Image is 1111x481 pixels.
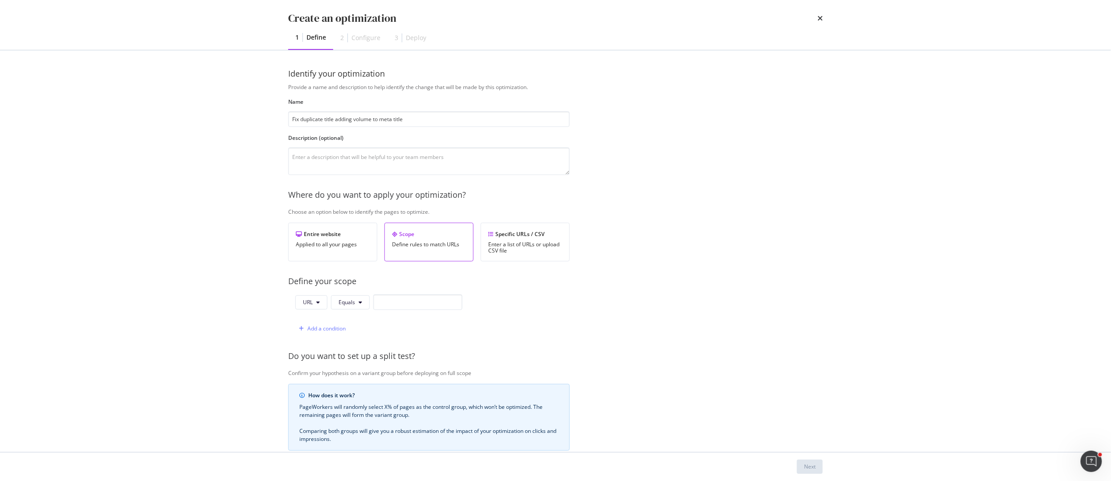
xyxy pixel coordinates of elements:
[351,33,380,42] div: Configure
[288,369,867,377] div: Confirm your hypothesis on a variant group before deploying on full scope
[288,111,570,127] input: Enter an optimization name to easily find it back
[392,230,466,238] div: Scope
[406,33,426,42] div: Deploy
[295,295,327,310] button: URL
[817,11,823,26] div: times
[295,33,299,42] div: 1
[797,460,823,474] button: Next
[288,134,570,142] label: Description (optional)
[339,298,355,306] span: Equals
[296,241,370,248] div: Applied to all your pages
[299,403,559,443] div: PageWorkers will randomly select X% of pages as the control group, which won’t be optimized. The ...
[307,325,346,332] div: Add a condition
[288,384,570,451] div: info banner
[340,33,344,42] div: 2
[306,33,326,42] div: Define
[331,295,370,310] button: Equals
[288,351,867,362] div: Do you want to set up a split test?
[308,391,559,399] div: How does it work?
[288,276,867,287] div: Define your scope
[288,68,823,80] div: Identify your optimization
[488,241,562,254] div: Enter a list of URLs or upload CSV file
[288,83,867,91] div: Provide a name and description to help identify the change that will be made by this optimization.
[288,189,867,201] div: Where do you want to apply your optimization?
[804,463,816,470] div: Next
[488,230,562,238] div: Specific URLs / CSV
[295,322,346,336] button: Add a condition
[288,98,570,106] label: Name
[288,208,867,216] div: Choose an option below to identify the pages to optimize.
[288,11,396,26] div: Create an optimization
[296,230,370,238] div: Entire website
[392,241,466,248] div: Define rules to match URLs
[395,33,398,42] div: 3
[303,298,313,306] span: URL
[1081,451,1102,472] iframe: Intercom live chat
